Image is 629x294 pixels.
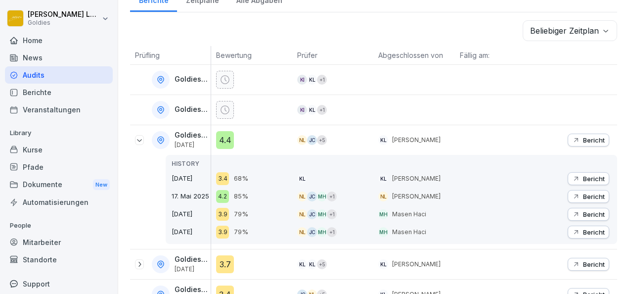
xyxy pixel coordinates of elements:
a: Berichte [5,84,113,101]
button: Bericht [568,190,609,203]
p: [DATE] [172,227,211,237]
a: Kurse [5,141,113,158]
th: Prüfer [292,46,373,65]
div: + 1 [317,75,327,85]
p: Masen Haci [392,228,426,237]
div: New [93,179,110,191]
div: MH [378,227,388,237]
div: JC [307,135,317,145]
div: KL [378,174,388,184]
div: 3.9 [216,226,229,239]
div: MH [317,192,327,201]
p: Bericht [583,210,605,218]
p: Prüfling [135,50,206,60]
div: + 1 [327,227,337,237]
p: [PERSON_NAME] [392,174,441,183]
p: 17. Mai 2025 [172,192,211,201]
p: [DATE] [175,266,209,273]
p: Bericht [583,228,605,236]
p: Goldies [GEOGRAPHIC_DATA] [175,131,209,140]
p: [PERSON_NAME] [392,260,441,269]
div: MH [317,227,327,237]
div: KL [297,174,307,184]
div: KL [378,135,388,145]
div: KL [307,105,317,115]
a: Automatisierungen [5,194,113,211]
div: KL [307,75,317,85]
p: Abgeschlossen von [378,50,449,60]
div: NL [378,192,388,201]
p: People [5,218,113,234]
div: NL [297,135,307,145]
a: Standorte [5,251,113,268]
div: + 1 [327,209,337,219]
div: NL [297,227,307,237]
p: Library [5,125,113,141]
div: 3.4 [216,172,229,185]
p: [PERSON_NAME] [392,136,441,145]
div: + 5 [317,259,327,269]
div: 4.2 [216,190,229,203]
button: Bericht [568,134,609,147]
div: 3.9 [216,208,229,221]
a: Audits [5,66,113,84]
p: Bericht [583,175,605,183]
div: Support [5,275,113,293]
p: [DATE] [172,209,211,219]
a: Home [5,32,113,49]
p: Masen Haci [392,210,426,219]
p: [PERSON_NAME] [392,192,441,201]
p: Bewertung [216,50,287,60]
a: DokumenteNew [5,176,113,194]
div: KL [297,259,307,269]
div: JC [307,192,317,201]
button: Bericht [568,172,609,185]
div: KL [307,259,317,269]
p: Goldies [GEOGRAPHIC_DATA] [175,286,209,294]
a: Pfade [5,158,113,176]
a: Veranstaltungen [5,101,113,118]
button: Bericht [568,226,609,239]
p: [DATE] [172,174,211,184]
p: Goldies [28,19,100,26]
p: 85% [234,192,248,201]
a: Mitarbeiter [5,234,113,251]
p: [PERSON_NAME] Loska [28,10,100,19]
p: Bericht [583,193,605,200]
div: NL [297,192,307,201]
p: 68% [234,174,248,184]
div: KL [378,259,388,269]
button: Bericht [568,258,609,271]
p: Goldies FFM 2 [175,255,209,264]
p: Bericht [583,136,605,144]
p: 79% [234,227,248,237]
a: News [5,49,113,66]
p: Goldies [GEOGRAPHIC_DATA] [175,75,209,84]
div: 4.4 [216,131,234,149]
p: 79% [234,209,248,219]
div: 3.7 [216,255,234,273]
div: KI [297,105,307,115]
div: + 1 [317,105,327,115]
div: MH [378,209,388,219]
div: + 5 [317,135,327,145]
div: + 1 [327,192,337,201]
div: JC [307,209,317,219]
div: MH [317,209,327,219]
p: [DATE] [175,142,209,148]
div: NL [297,209,307,219]
div: KI [297,75,307,85]
p: HISTORY [172,159,211,168]
th: Fällig am: [455,46,536,65]
p: Goldies Darmstadt [175,105,209,114]
div: Dokumente [5,176,113,194]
